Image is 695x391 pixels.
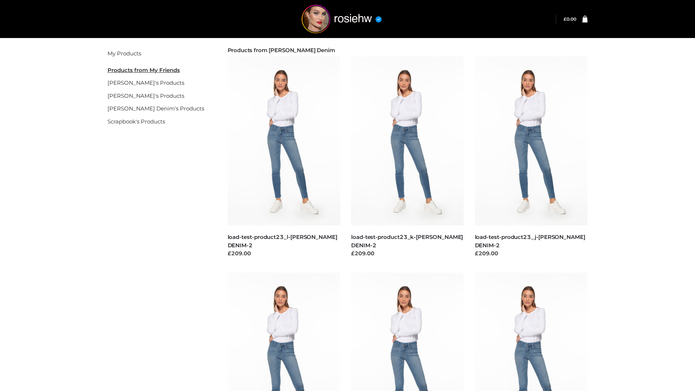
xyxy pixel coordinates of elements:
[564,16,566,22] span: £
[228,249,341,258] div: £209.00
[108,67,180,73] u: Products from My Friends
[108,50,141,57] a: My Products
[108,105,204,112] a: [PERSON_NAME] Denim's Products
[108,79,184,86] a: [PERSON_NAME]'s Products
[564,16,576,22] bdi: 0.00
[287,5,396,33] img: rosiehw
[108,92,184,99] a: [PERSON_NAME]'s Products
[228,234,337,249] a: load-test-product23_l-[PERSON_NAME] DENIM-2
[351,249,464,258] div: £209.00
[564,16,576,22] a: £0.00
[475,249,588,258] div: £209.00
[108,118,165,125] a: Scrapbook's Products
[228,47,588,54] h2: Products from [PERSON_NAME] Denim
[475,234,585,249] a: load-test-product23_j-[PERSON_NAME] DENIM-2
[351,234,463,249] a: load-test-product23_k-[PERSON_NAME] DENIM-2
